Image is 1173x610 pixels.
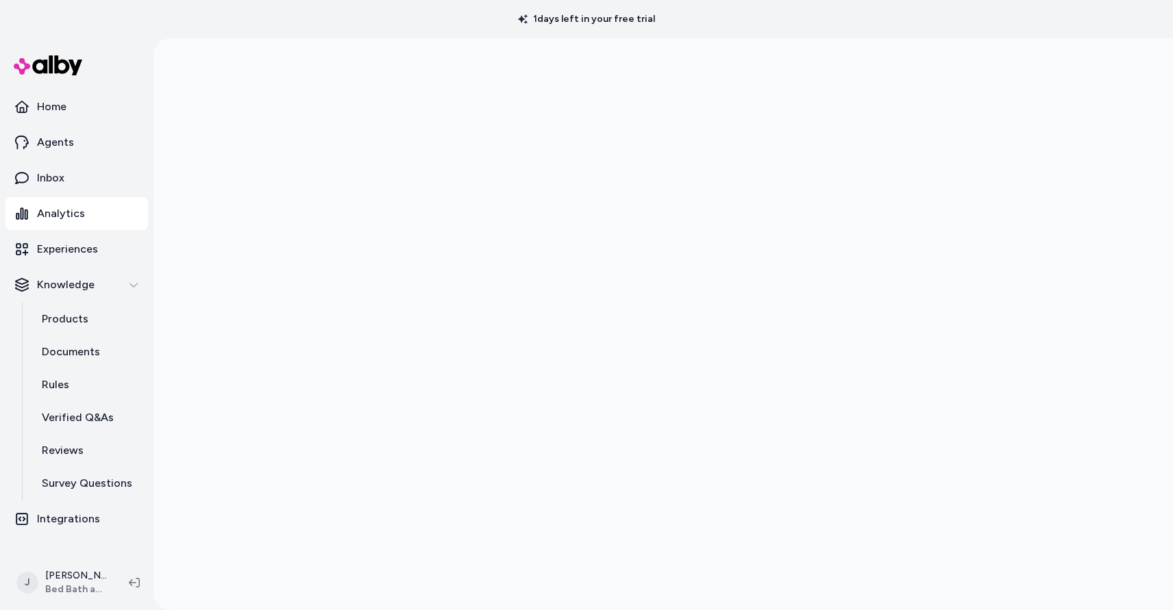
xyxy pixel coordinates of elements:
[45,583,107,596] span: Bed Bath and Beyond
[28,303,148,335] a: Products
[28,335,148,368] a: Documents
[5,90,148,123] a: Home
[16,572,38,594] span: J
[28,401,148,434] a: Verified Q&As
[5,268,148,301] button: Knowledge
[42,344,100,360] p: Documents
[5,126,148,159] a: Agents
[37,241,98,257] p: Experiences
[37,277,95,293] p: Knowledge
[5,233,148,266] a: Experiences
[42,377,69,393] p: Rules
[5,197,148,230] a: Analytics
[37,134,74,151] p: Agents
[45,569,107,583] p: [PERSON_NAME]
[28,368,148,401] a: Rules
[28,434,148,467] a: Reviews
[37,170,64,186] p: Inbox
[510,12,663,26] p: 1 days left in your free trial
[8,561,118,605] button: J[PERSON_NAME]Bed Bath and Beyond
[42,311,88,327] p: Products
[28,467,148,500] a: Survey Questions
[37,205,85,222] p: Analytics
[42,475,132,492] p: Survey Questions
[42,409,114,426] p: Verified Q&As
[5,162,148,194] a: Inbox
[37,99,66,115] p: Home
[37,511,100,527] p: Integrations
[14,55,82,75] img: alby Logo
[42,442,84,459] p: Reviews
[5,503,148,535] a: Integrations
